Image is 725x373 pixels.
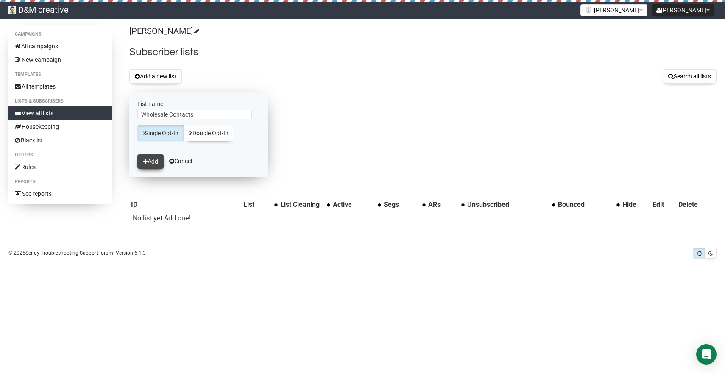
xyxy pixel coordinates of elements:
a: See reports [8,187,112,200]
a: Blacklist [8,134,112,147]
div: ID [131,200,240,209]
div: List Cleaning [280,200,323,209]
th: ID: No sort applied, sorting is disabled [129,199,242,211]
div: Edit [652,200,675,209]
td: No list yet. ! [129,211,242,226]
div: List [243,200,270,209]
li: Templates [8,70,112,80]
th: Hide: No sort applied, sorting is disabled [621,199,651,211]
a: [PERSON_NAME] [129,26,198,36]
a: Add one [164,214,189,222]
button: [PERSON_NAME] [652,4,714,16]
th: List: No sort applied, activate to apply an ascending sort [242,199,279,211]
button: Add a new list [129,69,182,84]
button: Add [137,154,164,169]
a: Housekeeping [8,120,112,134]
div: Bounced [558,200,612,209]
th: Active: No sort applied, activate to apply an ascending sort [331,199,382,211]
th: Delete: No sort applied, sorting is disabled [677,199,717,211]
a: Double Opt-In [184,125,234,141]
li: Lists & subscribers [8,96,112,106]
a: Single Opt-In [137,125,184,141]
a: Sendy [25,250,39,256]
div: Active [333,200,374,209]
label: List name [137,100,260,108]
p: © 2025 | | | Version 6.1.3 [8,248,146,258]
div: Hide [622,200,649,209]
div: Unsubscribed [467,200,548,209]
input: The name of your new list [137,110,252,119]
th: ARs: No sort applied, activate to apply an ascending sort [427,199,466,211]
h2: Subscriber lists [129,45,717,60]
a: Troubleshooting [41,250,78,256]
a: All templates [8,80,112,93]
button: [PERSON_NAME] [580,4,647,16]
th: Edit: No sort applied, sorting is disabled [651,199,677,211]
li: Campaigns [8,29,112,39]
a: View all lists [8,106,112,120]
a: All campaigns [8,39,112,53]
li: Reports [8,177,112,187]
div: Delete [678,200,715,209]
th: Unsubscribed: No sort applied, activate to apply an ascending sort [466,199,556,211]
a: New campaign [8,53,112,67]
img: favicons [585,6,592,13]
img: d78bd6e20c1384db6752d847975a11ef [8,6,16,14]
th: Bounced: No sort applied, activate to apply an ascending sort [556,199,620,211]
div: Segs [384,200,418,209]
a: Support forum [80,250,113,256]
div: Open Intercom Messenger [696,344,717,365]
a: Rules [8,160,112,174]
button: Search all lists [663,69,717,84]
a: Cancel [169,158,192,164]
th: Segs: No sort applied, activate to apply an ascending sort [382,199,426,211]
li: Others [8,150,112,160]
th: List Cleaning: No sort applied, activate to apply an ascending sort [279,199,331,211]
div: ARs [428,200,457,209]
